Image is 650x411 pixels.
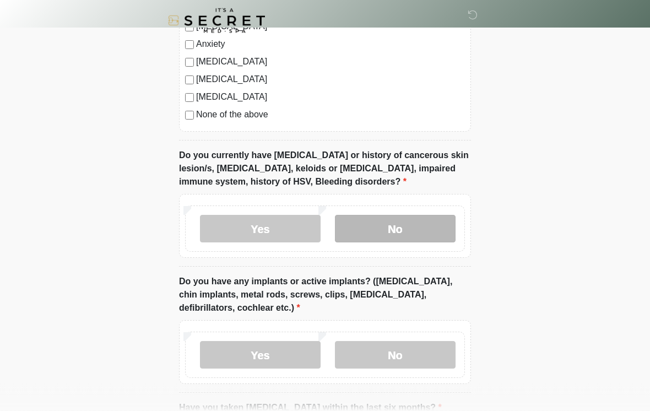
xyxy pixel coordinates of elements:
[185,76,194,85] input: [MEDICAL_DATA]
[185,111,194,120] input: None of the above
[179,149,471,189] label: Do you currently have [MEDICAL_DATA] or history of cancerous skin lesion/s, [MEDICAL_DATA], keloi...
[185,41,194,50] input: Anxiety
[196,38,465,51] label: Anxiety
[200,342,321,369] label: Yes
[168,8,265,33] img: It's A Secret Med Spa Logo
[185,58,194,67] input: [MEDICAL_DATA]
[196,91,465,104] label: [MEDICAL_DATA]
[200,215,321,243] label: Yes
[196,56,465,69] label: [MEDICAL_DATA]
[185,94,194,102] input: [MEDICAL_DATA]
[335,215,456,243] label: No
[196,109,465,122] label: None of the above
[179,275,471,315] label: Do you have any implants or active implants? ([MEDICAL_DATA], chin implants, metal rods, screws, ...
[335,342,456,369] label: No
[196,73,465,86] label: [MEDICAL_DATA]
